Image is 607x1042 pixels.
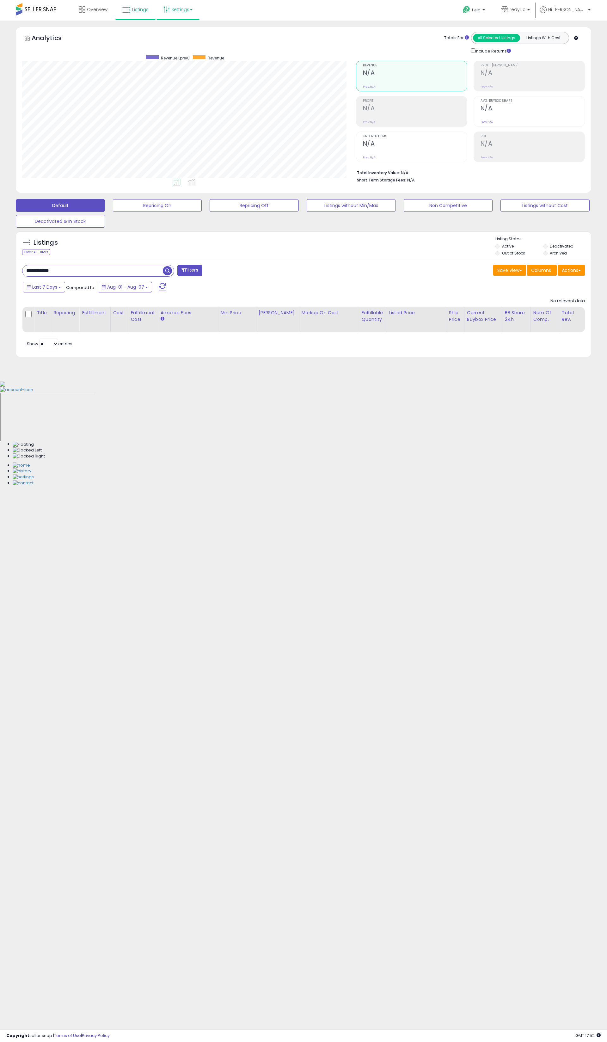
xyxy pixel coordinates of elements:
label: Active [502,243,514,249]
button: Filters [177,265,202,276]
b: Total Inventory Value: [357,170,400,175]
small: Prev: N/A [481,120,493,124]
span: ROI [481,135,585,138]
img: Docked Left [13,447,42,453]
div: [PERSON_NAME] [258,310,296,316]
a: Help [458,1,491,21]
div: BB Share 24h. [505,310,528,323]
span: Listings [132,6,149,13]
span: Profit [363,99,467,103]
button: Deactivated & In Stock [16,215,105,228]
span: Revenue [208,55,224,61]
span: Overview [87,6,107,13]
div: Title [37,310,48,316]
span: Compared to: [66,285,95,291]
i: Get Help [463,6,470,14]
button: Last 7 Days [23,282,65,292]
div: Repricing [53,310,77,316]
h2: N/A [363,69,467,78]
h2: N/A [363,105,467,113]
div: Fulfillable Quantity [361,310,383,323]
div: Fulfillment [82,310,107,316]
img: Contact [13,480,34,486]
small: Prev: N/A [363,120,375,124]
span: Hi [PERSON_NAME] [548,6,586,13]
a: Hi [PERSON_NAME] [540,6,591,21]
img: Home [13,463,30,469]
span: Revenue (prev) [161,55,190,61]
span: Help [472,7,481,13]
span: Ordered Items [363,135,467,138]
div: Markup on Cost [301,310,356,316]
button: Listings without Min/Max [307,199,396,212]
div: Totals For [444,35,469,41]
label: Archived [550,250,567,256]
small: Prev: N/A [481,85,493,89]
img: Docked Right [13,453,45,459]
button: Actions [558,265,585,276]
img: Floating [13,442,34,448]
h2: N/A [481,69,585,78]
span: redylllc [510,6,525,13]
button: Listings With Cost [520,34,567,42]
small: Prev: N/A [363,85,375,89]
span: Columns [531,267,551,273]
span: Profit [PERSON_NAME] [481,64,585,67]
span: Avg. Buybox Share [481,99,585,103]
h2: N/A [481,105,585,113]
h2: N/A [481,140,585,149]
span: N/A [407,177,415,183]
span: Revenue [363,64,467,67]
b: Short Term Storage Fees: [357,177,406,183]
button: Non Competitive [404,199,493,212]
div: Current Buybox Price [467,310,500,323]
div: Min Price [220,310,253,316]
div: Fulfillment Cost [131,310,155,323]
div: Num of Comp. [533,310,556,323]
button: Repricing Off [210,199,299,212]
small: Prev: N/A [481,156,493,159]
h5: Analytics [32,34,74,44]
p: Listing States: [495,236,591,242]
li: N/A [357,169,580,176]
h5: Listings [34,238,58,247]
label: Deactivated [550,243,573,249]
th: The percentage added to the cost of goods (COGS) that forms the calculator for Min & Max prices. [299,307,359,332]
div: Clear All Filters [22,249,50,255]
button: Repricing On [113,199,202,212]
div: No relevant data [550,298,585,304]
button: All Selected Listings [473,34,520,42]
small: Amazon Fees. [160,316,164,322]
small: Prev: N/A [363,156,375,159]
label: Out of Stock [502,250,525,256]
button: Aug-01 - Aug-07 [98,282,152,292]
h2: N/A [363,140,467,149]
button: Save View [493,265,526,276]
span: Last 7 Days [32,284,57,290]
img: History [13,468,31,474]
button: Columns [527,265,557,276]
div: Ship Price [449,310,462,323]
div: Include Returns [466,47,518,54]
img: Settings [13,474,34,480]
div: Amazon Fees [160,310,215,316]
span: Show: entries [27,341,72,347]
span: Aug-01 - Aug-07 [107,284,144,290]
button: Default [16,199,105,212]
div: Cost [113,310,126,316]
button: Listings without Cost [500,199,590,212]
div: Listed Price [389,310,444,316]
div: Total Rev. [562,310,585,323]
